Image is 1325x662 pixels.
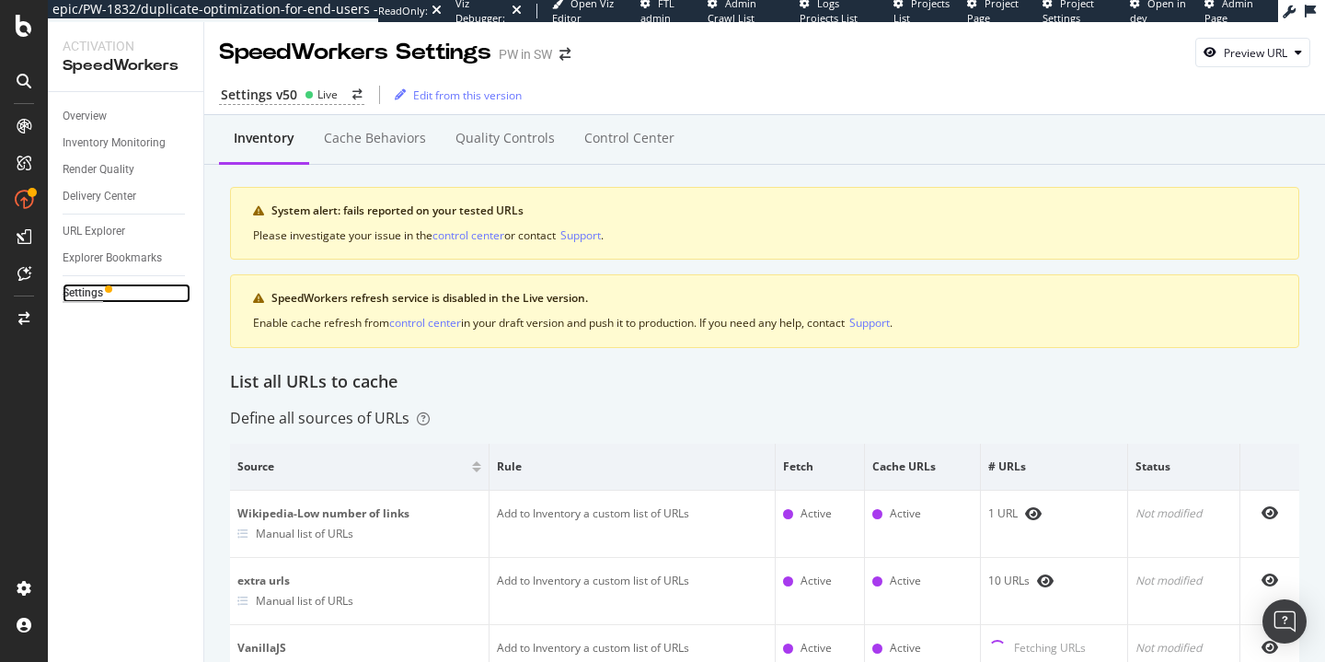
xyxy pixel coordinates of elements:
[413,87,522,103] div: Edit from this version
[890,640,921,656] div: Active
[230,187,1299,260] div: warning banner
[1262,573,1278,587] div: eye
[63,187,190,206] a: Delivery Center
[1014,640,1086,658] div: Fetching URLs
[230,408,430,429] div: Define all sources of URLs
[432,227,504,243] div: control center
[230,370,1299,394] div: List all URLs to cache
[234,129,294,147] div: Inventory
[988,573,1120,589] div: 10 URLs
[1262,640,1278,655] div: eye
[1224,45,1287,61] div: Preview URL
[1135,640,1233,656] div: Not modified
[352,89,363,100] div: arrow-right-arrow-left
[849,315,890,331] div: Support
[559,48,570,61] div: arrow-right-arrow-left
[324,129,426,147] div: Cache behaviors
[230,274,1299,347] div: warning banner
[317,87,338,102] div: Live
[1037,574,1054,588] div: eye
[584,129,674,147] div: Control Center
[389,314,461,331] button: control center
[801,640,832,656] div: Active
[63,222,190,241] a: URL Explorer
[63,222,125,241] div: URL Explorer
[890,505,921,522] div: Active
[801,505,832,522] div: Active
[497,459,764,475] span: Rule
[219,37,491,68] div: SpeedWorkers Settings
[63,107,107,126] div: Overview
[783,459,852,475] span: Fetch
[1262,505,1278,520] div: eye
[378,4,428,18] div: ReadOnly:
[1195,38,1310,67] button: Preview URL
[455,129,555,147] div: Quality Controls
[63,284,103,303] div: Settings
[63,37,189,55] div: Activation
[490,491,777,558] td: Add to Inventory a custom list of URLs
[271,290,1276,307] div: SpeedWorkers refresh service is disabled in the Live version.
[237,573,481,589] div: extra urls
[253,226,1276,244] div: Please investigate your issue in the or contact .
[256,593,353,609] div: Manual list of URLs
[988,505,1120,522] div: 1 URL
[221,86,297,104] div: Settings v50
[499,45,552,64] div: PW in SW
[1025,506,1042,521] div: eye
[237,505,481,522] div: Wikipedia-Low number of links
[237,640,481,656] div: VanillaJS
[490,558,777,625] td: Add to Inventory a custom list of URLs
[271,203,1276,219] div: System alert: fails reported on your tested URLs
[63,55,189,76] div: SpeedWorkers
[63,107,190,126] a: Overview
[63,134,166,153] div: Inventory Monitoring
[560,227,601,243] div: Support
[801,573,832,589] div: Active
[63,187,136,206] div: Delivery Center
[849,314,890,331] button: Support
[988,459,1115,475] span: # URLs
[63,249,162,268] div: Explorer Bookmarks
[389,315,461,331] div: control center
[1135,505,1233,522] div: Not modified
[890,573,921,589] div: Active
[253,314,1276,331] div: Enable cache refresh from in your draft version and push it to production. If you need any help, ...
[256,526,353,541] div: Manual list of URLs
[560,226,601,244] button: Support
[63,249,190,268] a: Explorer Bookmarks
[432,226,504,244] button: control center
[1135,459,1228,475] span: Status
[63,160,134,180] div: Render Quality
[387,80,522,110] button: Edit from this version
[1262,599,1307,644] div: Open Intercom Messenger
[872,459,968,475] span: Cache URLs
[237,459,467,475] span: Source
[63,134,190,153] a: Inventory Monitoring
[1135,573,1233,589] div: Not modified
[63,160,190,180] a: Render Quality
[63,284,190,303] a: Settings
